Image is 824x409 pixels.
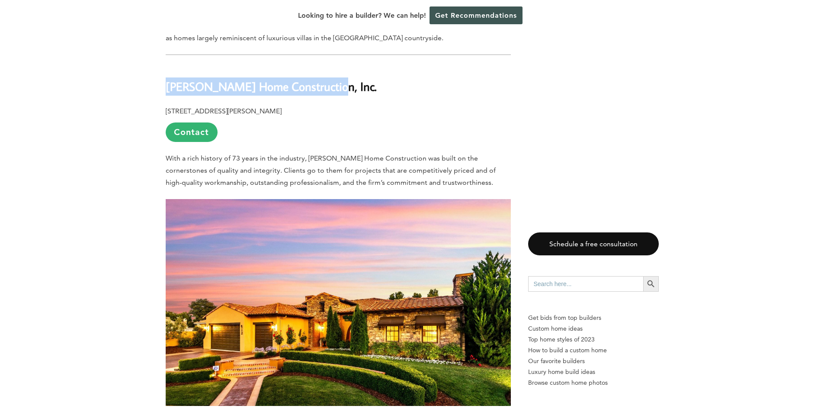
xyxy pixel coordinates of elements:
[430,6,523,24] a: Get Recommendations
[166,152,511,189] p: With a rich history of 73 years in the industry, [PERSON_NAME] Home Construction was built on the...
[528,323,659,334] a: Custom home ideas
[528,377,659,388] a: Browse custom home photos
[528,367,659,377] a: Luxury home build ideas
[528,356,659,367] a: Our favorite builders
[528,345,659,356] a: How to build a custom home
[658,347,814,399] iframe: Drift Widget Chat Controller
[528,312,659,323] p: Get bids from top builders
[166,122,218,142] a: Contact
[528,276,643,292] input: Search here...
[528,232,659,255] a: Schedule a free consultation
[646,279,656,289] svg: Search
[528,334,659,345] a: Top home styles of 2023
[166,79,377,94] b: [PERSON_NAME] Home Construction, Inc.
[166,107,282,115] b: [STREET_ADDRESS][PERSON_NAME]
